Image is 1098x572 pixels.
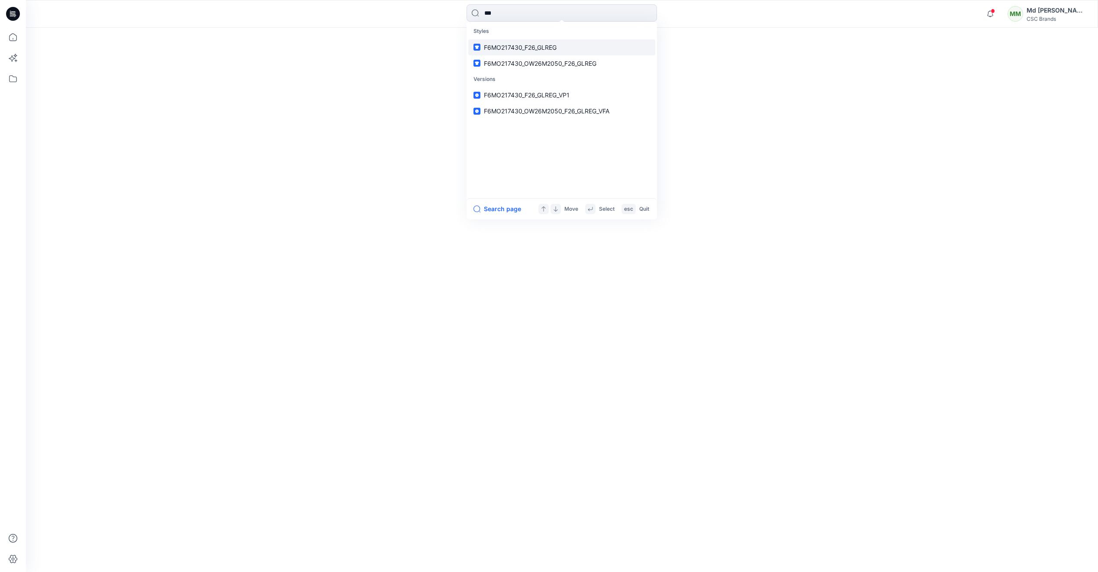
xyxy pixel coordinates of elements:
[468,103,655,119] a: F6MO217430_OW26M2050_F26_GLREG_VFA
[484,107,609,115] span: F6MO217430_OW26M2050_F26_GLREG_VFA
[564,205,578,214] p: Move
[1027,5,1087,16] div: Md [PERSON_NAME]
[484,60,596,67] span: F6MO217430_OW26M2050_F26_GLREG
[468,87,655,103] a: F6MO217430_F26_GLREG_VP1
[473,204,521,214] button: Search page
[468,39,655,55] a: F6MO217430_F26_GLREG
[468,71,655,87] p: Versions
[484,44,557,51] span: F6MO217430_F26_GLREG
[484,91,570,99] span: F6MO217430_F26_GLREG_VP1
[468,55,655,71] a: F6MO217430_OW26M2050_F26_GLREG
[1027,16,1087,22] div: CSC Brands
[468,23,655,39] p: Styles
[624,205,633,214] p: esc
[1008,6,1023,22] div: MM
[639,205,649,214] p: Quit
[599,205,615,214] p: Select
